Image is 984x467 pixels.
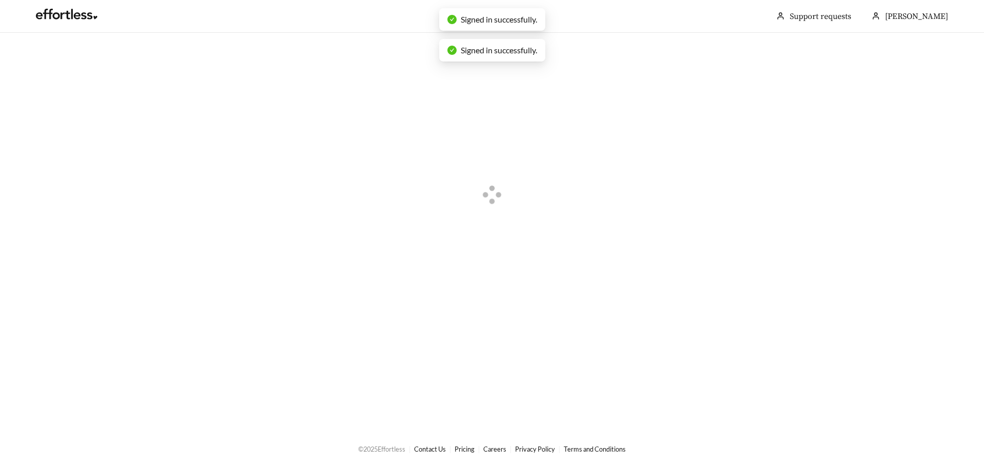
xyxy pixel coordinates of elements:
[885,11,948,22] span: [PERSON_NAME]
[358,445,405,453] span: © 2025 Effortless
[790,11,851,22] a: Support requests
[447,46,457,55] span: check-circle
[461,45,537,55] span: Signed in successfully.
[414,445,446,453] a: Contact Us
[447,15,457,24] span: check-circle
[564,445,626,453] a: Terms and Conditions
[483,445,506,453] a: Careers
[515,445,555,453] a: Privacy Policy
[461,14,537,24] span: Signed in successfully.
[455,445,475,453] a: Pricing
